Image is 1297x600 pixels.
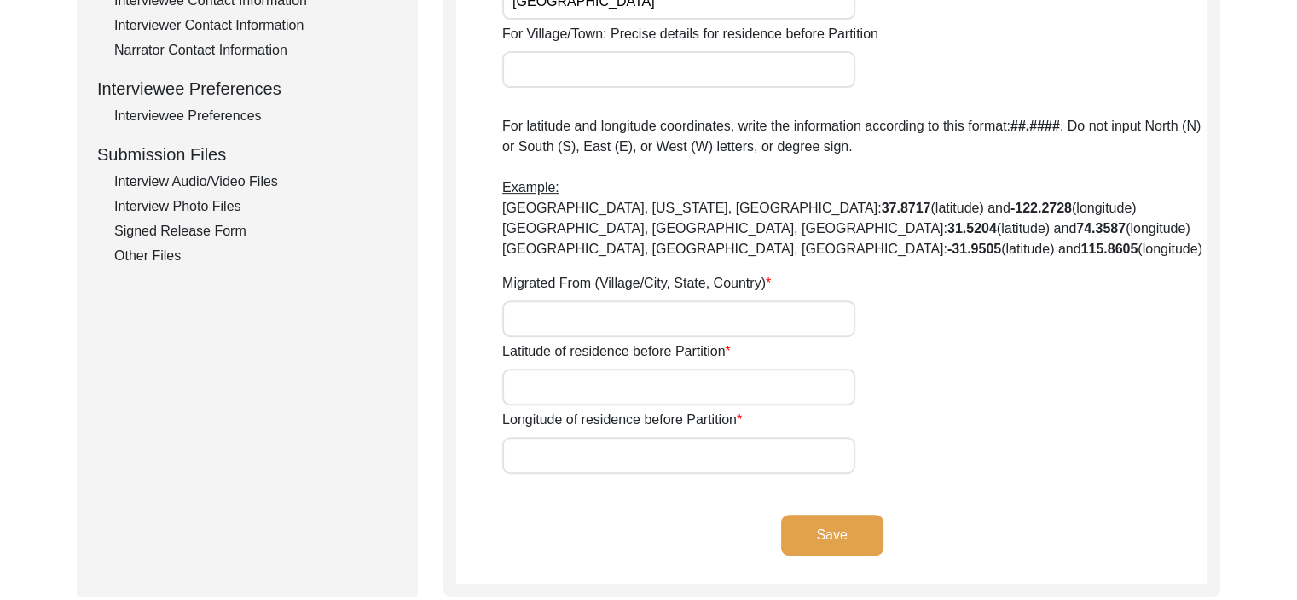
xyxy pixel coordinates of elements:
b: 74.3587 [1076,221,1126,236]
b: 115.8605 [1080,242,1138,256]
b: 37.8717 [882,201,931,215]
div: Narrator Contact Information [114,40,397,61]
div: Interview Photo Files [114,196,397,217]
label: Migrated From (Village/City, State, Country) [502,273,771,294]
label: For Village/Town: Precise details for residence before Partition [502,24,878,44]
div: Interviewee Preferences [114,106,397,126]
div: Interview Audio/Video Files [114,172,397,192]
label: Longitude of residence before Partition [502,410,742,430]
label: Latitude of residence before Partition [502,341,731,362]
b: -122.2728 [1010,201,1072,215]
button: Save [781,515,883,556]
div: Submission Files [97,142,397,167]
b: -31.9505 [947,242,1001,256]
span: Example: [502,180,559,195]
div: Interviewee Preferences [97,76,397,102]
div: Signed Release Form [114,221,397,242]
b: 31.5204 [947,221,997,236]
div: Interviewer Contact Information [114,15,397,36]
div: Other Files [114,246,397,266]
b: ##.#### [1010,119,1060,133]
p: For latitude and longitude coordinates, write the information according to this format: . Do not ... [502,116,1207,259]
